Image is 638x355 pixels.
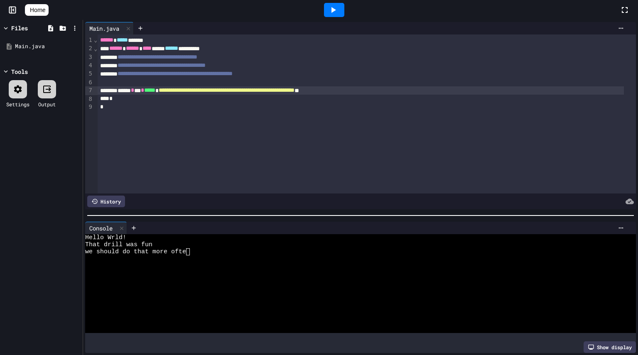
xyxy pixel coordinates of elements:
span: we should do that more ofte [85,248,186,255]
div: Tools [11,67,28,76]
div: Console [85,222,127,234]
span: Hello Wrld! [85,234,126,241]
div: Show display [584,341,636,353]
span: Fold line [93,37,98,43]
div: 6 [85,78,93,87]
div: History [87,196,125,207]
div: 3 [85,53,93,61]
div: Settings [6,100,29,108]
span: Fold line [93,45,98,52]
div: 8 [85,95,93,103]
span: That drill was fun [85,241,152,248]
div: 7 [85,86,93,95]
div: 4 [85,61,93,70]
div: Main.java [85,22,134,34]
div: Console [85,224,117,233]
div: 5 [85,70,93,78]
div: 9 [85,103,93,111]
div: 1 [85,36,93,44]
div: 2 [85,44,93,53]
div: Files [11,24,28,32]
a: Home [25,4,49,16]
div: Output [38,100,56,108]
div: Main.java [85,24,123,33]
span: Home [30,6,45,14]
div: Main.java [15,42,80,51]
